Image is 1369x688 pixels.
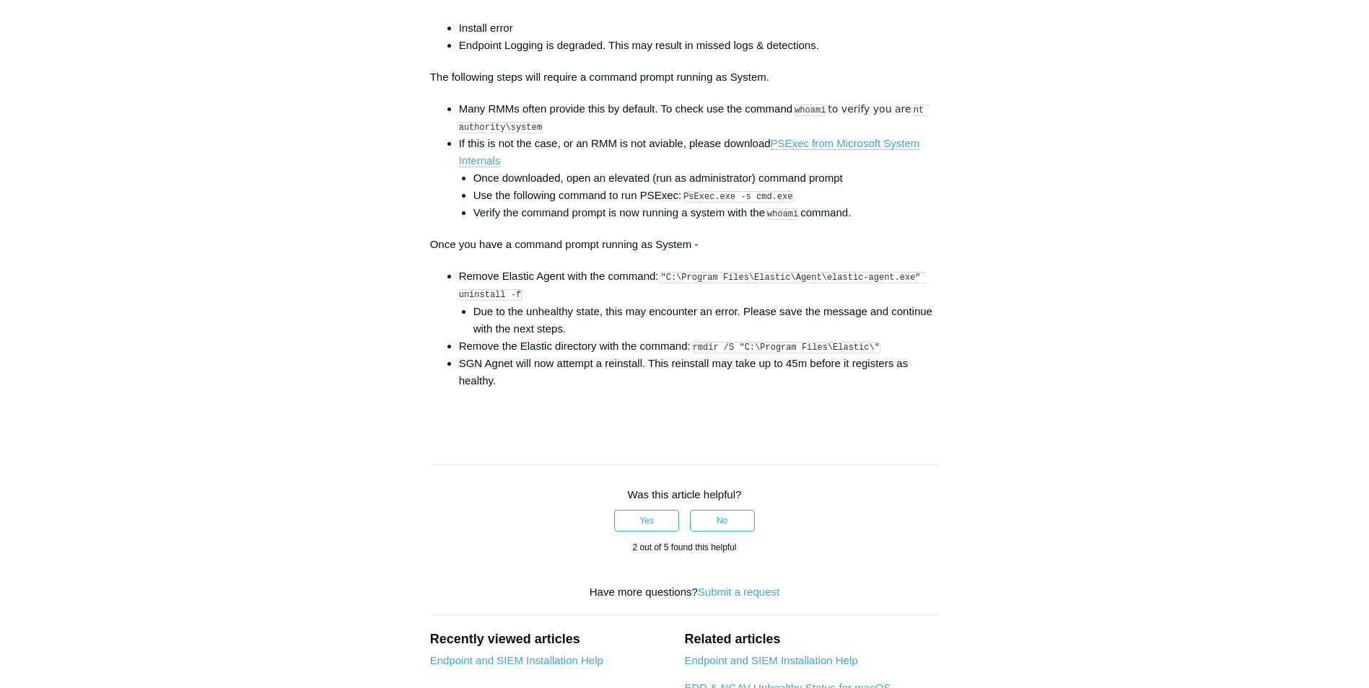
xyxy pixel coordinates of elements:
[473,187,940,204] li: Use the following command to run PSExec:
[430,69,940,86] p: The following steps will require a command prompt running as System.
[614,510,679,532] button: This article was helpful
[794,105,826,116] code: whoami
[684,630,939,649] h2: Related articles
[459,105,930,133] code: nt authority\system
[430,236,940,253] p: Once you have a command prompt running as System -
[430,654,603,666] a: Endpoint and SIEM Installation Help
[459,268,940,337] li: Remove Elastic Agent with the command:
[698,586,779,598] a: Submit a request
[459,355,940,389] li: SGN Agnet will now attempt a reinstall. This reinstall may take up to 45m before it registers as ...
[473,303,940,338] li: Due to the unhealthy state, this may encounter an error. Please save the message and continue wit...
[459,137,920,167] a: PSExec from Microsoft System Internals
[459,272,926,301] code: "C:\Program Files\Elastic\Agent\elastic-agent.exe" uninstall -f
[473,169,940,187] li: Once downloaded, open an elevated (run as administrator) command prompt
[766,208,799,220] code: whoami
[683,191,793,203] code: PsExec.exe -s cmd.exe
[459,338,940,355] li: Remove the Elastic directory with the command:
[473,204,940,221] li: Verify the command prompt is now running a system with the command.
[459,135,940,221] li: If this is not the case, or an RMM is not aviable, please download
[459,100,940,135] li: Many RMMs often provide this by default. To check use the command
[632,542,736,552] span: 2 out of 5 found this helpful
[430,584,940,601] div: Have more questions?
[430,630,670,649] h2: Recently viewed articles
[690,510,755,532] button: This article was not helpful
[459,19,940,37] li: Install error
[692,342,880,353] code: rmdir /S "C:\Program Files\Elastic\"
[628,488,742,500] span: Was this article helpful?
[828,103,911,115] span: to verify you are
[459,37,940,54] li: Endpoint Logging is degraded. This may result in missed logs & detections.
[684,654,857,666] a: Endpoint and SIEM Installation Help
